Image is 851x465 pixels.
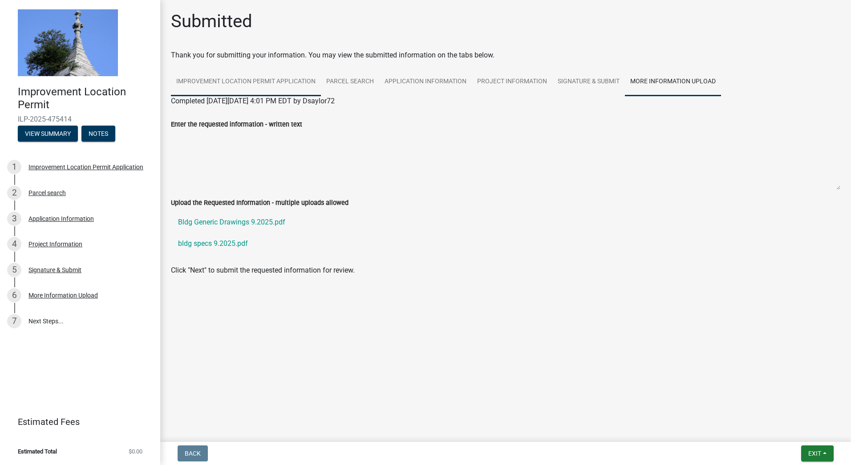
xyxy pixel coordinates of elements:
a: Estimated Fees [7,413,146,431]
button: Exit [801,445,834,461]
a: Improvement Location Permit Application [171,68,321,96]
wm-modal-confirm: Summary [18,131,78,138]
div: 4 [7,237,21,251]
div: Application Information [28,216,94,222]
div: Improvement Location Permit Application [28,164,143,170]
a: Application Information [379,68,472,96]
span: Back [185,450,201,457]
div: 3 [7,212,21,226]
label: Upload the Requested Information - multiple uploads allowed [171,200,349,206]
div: More Information Upload [28,292,98,298]
div: 6 [7,288,21,302]
p: Click "Next" to submit the requested information for review. [171,265,840,276]
wm-modal-confirm: Notes [81,131,115,138]
div: Signature & Submit [28,267,81,273]
a: More Information Upload [625,68,721,96]
div: 2 [7,186,21,200]
div: 5 [7,263,21,277]
span: Completed [DATE][DATE] 4:01 PM EDT by Dsaylor72 [171,97,335,105]
div: 1 [7,160,21,174]
div: Thank you for submitting your information. You may view the submitted information on the tabs below. [171,50,840,61]
span: $0.00 [129,449,142,454]
a: bldg specs 9.2025.pdf [171,233,840,254]
a: Bldg Generic Drawings 9.2025.pdf [171,212,840,233]
a: Project Information [472,68,552,96]
div: Project Information [28,241,82,247]
span: ILP-2025-475414 [18,115,142,123]
button: View Summary [18,126,78,142]
div: 7 [7,314,21,328]
button: Notes [81,126,115,142]
img: Decatur County, Indiana [18,9,118,76]
h1: Submitted [171,11,252,32]
button: Back [178,445,208,461]
span: Estimated Total [18,449,57,454]
h4: Improvement Location Permit [18,86,153,111]
span: Exit [808,450,821,457]
a: Parcel search [321,68,379,96]
a: Signature & Submit [552,68,625,96]
div: Parcel search [28,190,66,196]
label: Enter the requested information - written text [171,122,302,128]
